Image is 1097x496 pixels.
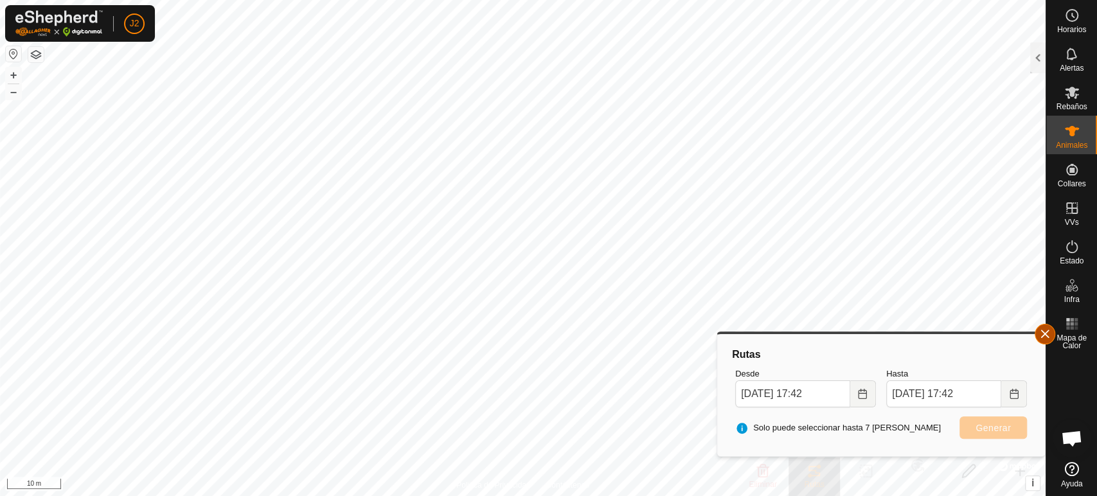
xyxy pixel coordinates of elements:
div: Rutas [730,347,1032,362]
img: Logo Gallagher [15,10,103,37]
span: Mapa de Calor [1049,334,1094,350]
button: Choose Date [1001,380,1027,407]
span: Estado [1060,257,1084,265]
span: Horarios [1057,26,1086,33]
span: Infra [1064,296,1079,303]
span: i [1031,477,1034,488]
a: Política de Privacidad [456,479,530,491]
button: Choose Date [850,380,876,407]
span: Alertas [1060,64,1084,72]
button: Capas del Mapa [28,47,44,62]
span: VVs [1064,218,1078,226]
button: + [6,67,21,83]
label: Hasta [886,368,1027,380]
span: Rebaños [1056,103,1087,111]
button: Restablecer Mapa [6,46,21,62]
span: Collares [1057,180,1085,188]
a: Contáctenos [546,479,589,491]
button: i [1026,476,1040,490]
span: Ayuda [1061,480,1083,488]
span: J2 [130,17,139,30]
span: Animales [1056,141,1087,149]
button: Generar [959,416,1027,439]
label: Desde [735,368,876,380]
span: Solo puede seleccionar hasta 7 [PERSON_NAME] [735,421,941,434]
span: Generar [976,423,1011,433]
button: – [6,84,21,100]
a: Chat abierto [1053,419,1091,457]
a: Ayuda [1046,457,1097,493]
